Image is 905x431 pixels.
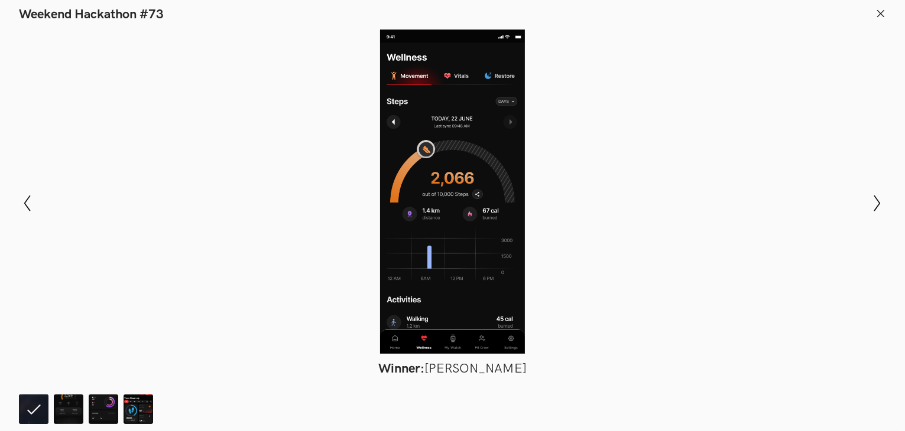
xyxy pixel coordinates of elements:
img: Boat_challenge.png [89,394,118,424]
h1: Weekend Hackathon #73 [19,7,164,22]
img: iPhone_16_-_5.png [124,394,153,424]
strong: Winner: [378,361,424,377]
figcaption: [PERSON_NAME] [98,361,807,377]
img: Piyush_Petkar_-_Boat4x.png [54,394,83,424]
